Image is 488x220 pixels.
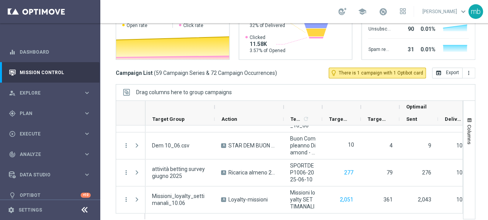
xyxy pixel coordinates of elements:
span: ) [275,69,277,76]
i: keyboard_arrow_right [83,89,91,96]
div: 90 [393,22,414,34]
div: 31 [393,42,414,55]
div: 0.01% [417,22,435,34]
span: Columns [466,125,473,144]
span: Explore [20,91,83,95]
div: +10 [81,193,91,198]
span: Data Studio [20,173,83,177]
multiple-options-button: Export to CSV [432,69,475,76]
span: school [358,7,366,16]
span: A [221,170,226,175]
div: Spam reported [368,42,390,55]
span: Open rate [127,22,147,29]
i: lightbulb [9,192,16,199]
button: more_vert [463,68,475,78]
div: Dashboard [9,42,91,62]
span: Loyalty-missioni [228,196,268,203]
span: Targeted Customers [329,116,348,122]
span: Delivery Rate [445,116,463,122]
span: Action [221,116,237,122]
span: Analyze [20,152,83,157]
i: keyboard_arrow_right [83,171,91,178]
div: Row Groups [136,89,232,95]
div: Plan [9,110,83,117]
button: 277 [343,168,354,178]
i: more_vert [123,169,130,176]
span: attività betting survey giugno 2025 [152,166,208,179]
span: 2,043 [418,196,431,203]
span: SPORTDEP1006-2025-06-10 [290,162,316,183]
button: lightbulb Optibot +10 [8,192,91,198]
button: more_vert [123,196,130,203]
span: There is 1 campaign with 1 Optibot card [339,69,423,76]
label: 10 [348,141,354,148]
span: Targeted Responders [368,116,386,122]
span: 4 [390,142,393,149]
a: Dashboard [20,42,91,62]
span: Clicked [250,34,285,41]
button: person_search Explore keyboard_arrow_right [8,90,91,96]
span: Delivery Rate = Delivered / Sent [456,169,470,176]
div: mb [468,4,483,19]
span: 32% of Delivered [250,22,285,29]
i: settings [8,206,15,213]
span: Missioni_loyalty_settimanali_10.06 [152,193,208,206]
a: Mission Control [20,62,91,83]
span: 59 Campaign Series & 72 Campaign Occurrences [156,69,275,76]
span: A [221,143,226,148]
span: Delivery Rate = Delivered / Sent [456,196,470,203]
button: play_circle_outline Execute keyboard_arrow_right [8,131,91,137]
button: Mission Control [8,69,91,76]
span: Ricarica almeno 20 per ottenere 10€ bonus almeno 60 per 30€ bonus almeno 100 per 50€ Spendiilità ... [228,169,277,176]
div: Data Studio [9,171,83,178]
i: more_vert [466,70,472,76]
a: Optibot [20,185,81,205]
button: Data Studio keyboard_arrow_right [8,172,91,178]
span: 79 [387,169,393,176]
button: lightbulb_outline There is 1 campaign with 1 Optibot card [329,68,426,78]
i: keyboard_arrow_right [83,151,91,158]
span: ( [154,69,156,76]
a: [PERSON_NAME]keyboard_arrow_down [422,6,468,17]
span: Dem 10_06.csv [152,142,189,149]
span: Execute [20,132,83,136]
span: keyboard_arrow_down [459,7,468,16]
span: Click rate [183,22,203,29]
i: keyboard_arrow_right [83,110,91,117]
span: Target Group [152,116,185,122]
span: 276 [422,169,431,176]
i: equalizer [9,49,16,56]
i: keyboard_arrow_right [83,130,91,137]
span: Optimail [406,104,427,110]
span: Plan [20,111,83,116]
div: Optibot [9,185,91,205]
button: track_changes Analyze keyboard_arrow_right [8,151,91,157]
span: 3.57% of Opened [250,47,285,54]
i: refresh [303,116,309,122]
div: Explore [9,90,83,96]
button: equalizer Dashboard [8,49,91,55]
i: lightbulb_outline [330,69,337,76]
button: gps_fixed Plan keyboard_arrow_right [8,110,91,117]
span: 11.58K [250,41,285,47]
i: gps_fixed [9,110,16,117]
div: Mission Control [9,62,91,83]
span: Buon Compleanno Diamond - Oggi [290,135,316,156]
h3: Campaign List [116,69,277,76]
div: 0.01% [417,42,435,55]
span: Delivery Rate = Delivered / Sent [456,142,470,149]
div: Unsubscribed [368,22,390,34]
i: play_circle_outline [9,130,16,137]
button: more_vert [123,142,130,149]
div: Execute [9,130,83,137]
i: person_search [9,90,16,96]
span: Calculate column [302,115,309,123]
i: track_changes [9,151,16,158]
